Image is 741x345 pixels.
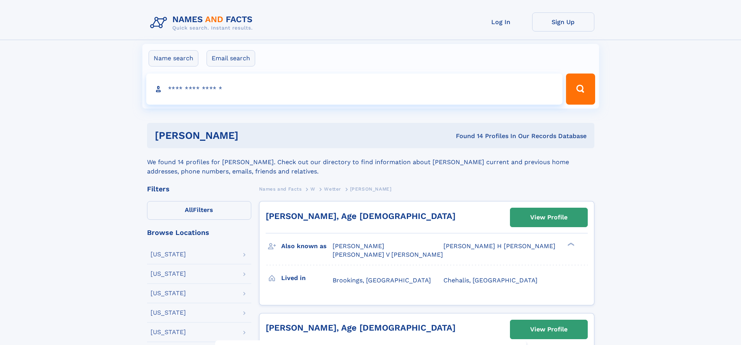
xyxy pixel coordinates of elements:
[350,186,392,192] span: [PERSON_NAME]
[151,310,186,316] div: [US_STATE]
[310,186,315,192] span: W
[147,201,251,220] label: Filters
[259,184,302,194] a: Names and Facts
[333,242,384,250] span: [PERSON_NAME]
[151,271,186,277] div: [US_STATE]
[147,148,594,176] div: We found 14 profiles for [PERSON_NAME]. Check out our directory to find information about [PERSON...
[155,131,347,140] h1: [PERSON_NAME]
[324,184,341,194] a: Wetter
[151,290,186,296] div: [US_STATE]
[566,74,595,105] button: Search Button
[510,320,587,339] a: View Profile
[333,251,443,258] span: [PERSON_NAME] V [PERSON_NAME]
[266,323,455,333] a: [PERSON_NAME], Age [DEMOGRAPHIC_DATA]
[149,50,198,67] label: Name search
[566,242,575,247] div: ❯
[310,184,315,194] a: W
[347,132,587,140] div: Found 14 Profiles In Our Records Database
[530,320,568,338] div: View Profile
[532,12,594,32] a: Sign Up
[333,277,431,284] span: Brookings, [GEOGRAPHIC_DATA]
[281,240,333,253] h3: Also known as
[151,251,186,257] div: [US_STATE]
[443,242,555,250] span: [PERSON_NAME] H [PERSON_NAME]
[207,50,255,67] label: Email search
[530,208,568,226] div: View Profile
[266,211,455,221] a: [PERSON_NAME], Age [DEMOGRAPHIC_DATA]
[443,277,538,284] span: Chehalis, [GEOGRAPHIC_DATA]
[147,229,251,236] div: Browse Locations
[146,74,563,105] input: search input
[147,12,259,33] img: Logo Names and Facts
[510,208,587,227] a: View Profile
[324,186,341,192] span: Wetter
[470,12,532,32] a: Log In
[185,206,193,214] span: All
[147,186,251,193] div: Filters
[151,329,186,335] div: [US_STATE]
[281,271,333,285] h3: Lived in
